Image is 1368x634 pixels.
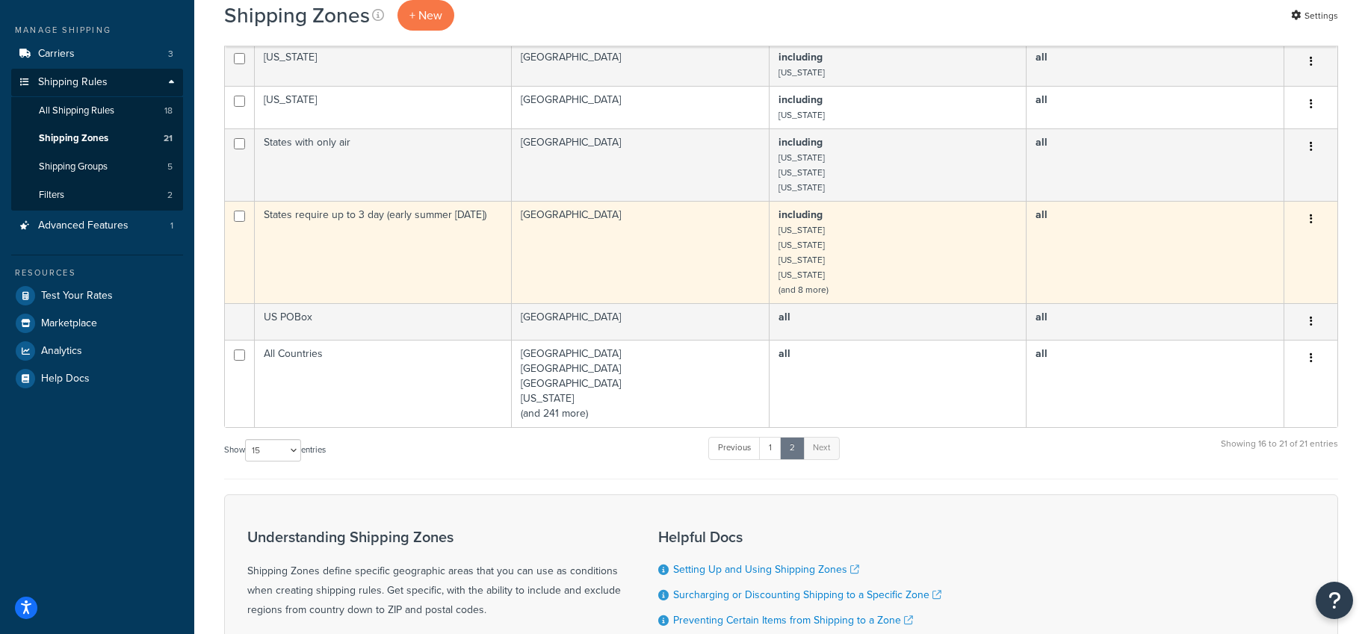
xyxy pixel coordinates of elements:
h1: Shipping Zones [224,1,370,30]
li: Advanced Features [11,212,183,240]
small: [US_STATE] [779,108,825,122]
select: Showentries [245,439,301,461]
div: Shipping Zones define specific geographic areas that you can use as conditions when creating ship... [247,529,621,620]
small: [US_STATE] [779,223,825,237]
small: [US_STATE] [779,151,825,164]
td: [GEOGRAPHIC_DATA] [512,43,770,86]
a: Shipping Groups 5 [11,153,183,181]
span: Help Docs [41,373,90,385]
small: [US_STATE] [779,238,825,252]
small: [US_STATE] [779,66,825,79]
small: [US_STATE] [779,268,825,282]
small: [US_STATE] [779,181,825,194]
li: Carriers [11,40,183,68]
span: Analytics [41,345,82,358]
small: (and 8 more) [779,283,829,296]
span: 3 [168,48,173,60]
span: Advanced Features [38,220,129,232]
b: all [1036,134,1047,150]
span: Test Your Rates [41,290,113,302]
span: Shipping Rules [38,76,108,89]
td: [US_STATE] [255,86,513,128]
a: Test Your Rates [11,282,183,309]
a: 2 [780,437,805,459]
small: [US_STATE] [779,253,825,267]
div: Resources [11,267,183,279]
b: including [779,49,823,65]
a: Previous [708,437,761,459]
label: Show entries [224,439,326,461]
span: 5 [167,161,173,173]
span: 2 [167,189,173,202]
b: including [779,134,823,150]
span: + New [409,7,442,24]
b: all [1036,346,1047,361]
b: all [1036,92,1047,108]
a: Shipping Rules [11,69,183,96]
td: [GEOGRAPHIC_DATA] [512,86,770,128]
span: All Shipping Rules [39,105,114,117]
b: including [779,207,823,223]
a: Shipping Zones 21 [11,125,183,152]
a: All Shipping Rules 18 [11,97,183,125]
a: Settings [1291,5,1338,26]
td: US POBox [255,303,513,340]
b: all [1036,49,1047,65]
b: all [779,346,790,361]
span: Filters [39,189,64,202]
li: Filters [11,181,183,209]
span: Carriers [38,48,75,60]
td: [GEOGRAPHIC_DATA] [512,201,770,303]
span: 21 [164,132,173,145]
a: Preventing Certain Items from Shipping to a Zone [673,612,913,628]
a: Carriers 3 [11,40,183,68]
button: Open Resource Center [1316,582,1353,619]
td: [GEOGRAPHIC_DATA] [512,303,770,340]
td: [US_STATE] [255,43,513,86]
span: 18 [164,105,173,117]
td: [GEOGRAPHIC_DATA] [GEOGRAPHIC_DATA] [GEOGRAPHIC_DATA] [US_STATE] (and 241 more) [512,340,770,427]
a: Marketplace [11,310,183,337]
td: All Countries [255,340,513,427]
span: Shipping Zones [39,132,108,145]
b: all [779,309,790,325]
a: Next [803,437,840,459]
a: Surcharging or Discounting Shipping to a Specific Zone [673,587,941,603]
li: Shipping Groups [11,153,183,181]
a: Setting Up and Using Shipping Zones [673,562,859,577]
small: [US_STATE] [779,166,825,179]
span: Shipping Groups [39,161,108,173]
h3: Understanding Shipping Zones [247,529,621,545]
li: All Shipping Rules [11,97,183,125]
li: Shipping Rules [11,69,183,211]
b: all [1036,207,1047,223]
span: Marketplace [41,317,97,330]
a: Help Docs [11,365,183,392]
span: 1 [170,220,173,232]
a: Advanced Features 1 [11,212,183,240]
h3: Helpful Docs [658,529,941,545]
a: Filters 2 [11,181,183,209]
div: Showing 16 to 21 of 21 entries [1221,435,1338,467]
td: [GEOGRAPHIC_DATA] [512,128,770,201]
b: all [1036,309,1047,325]
td: States require up to 3 day (early summer [DATE]) [255,201,513,303]
a: 1 [759,437,782,459]
li: Shipping Zones [11,125,183,152]
b: including [779,92,823,108]
div: Manage Shipping [11,24,183,37]
td: States with only air [255,128,513,201]
a: Analytics [11,338,183,364]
